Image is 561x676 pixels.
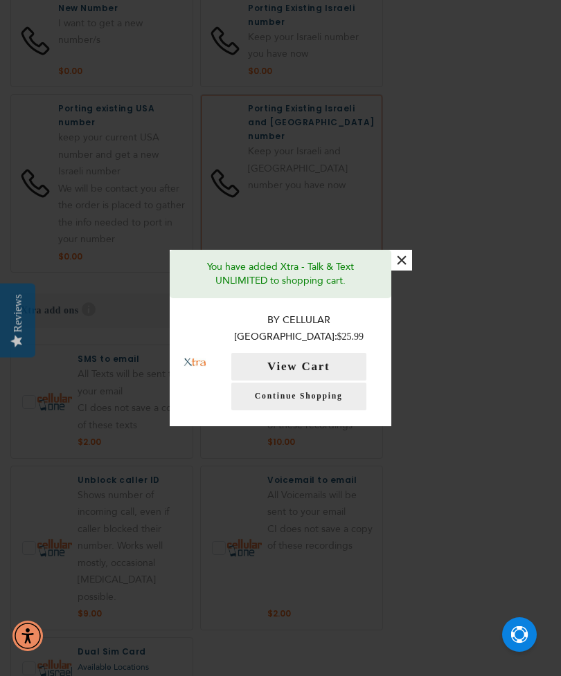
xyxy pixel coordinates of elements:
p: By Cellular [GEOGRAPHIC_DATA]: [220,312,378,346]
div: Accessibility Menu [12,621,43,651]
button: View Cart [231,353,366,381]
p: You have added Xtra - Talk & Text UNLIMITED to shopping cart. [180,260,381,288]
span: $25.99 [337,331,364,342]
button: × [391,250,412,271]
a: Continue Shopping [231,383,366,410]
div: Reviews [12,294,24,332]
